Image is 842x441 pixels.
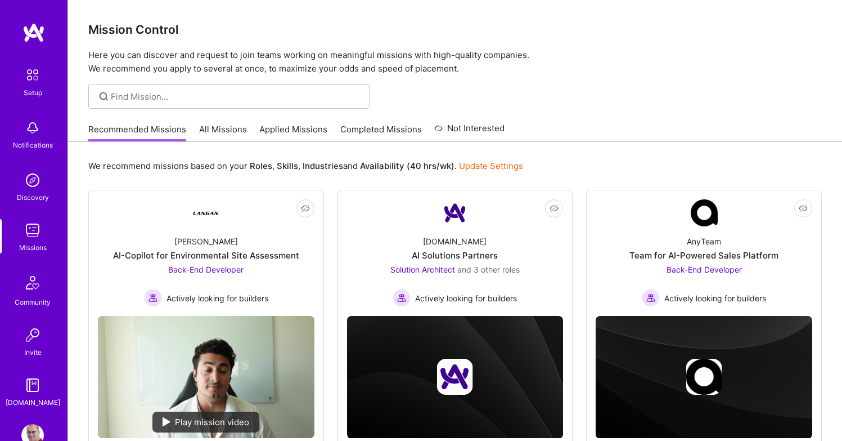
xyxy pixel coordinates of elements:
div: Notifications [13,139,53,151]
div: AnyTeam [687,235,721,247]
a: Update Settings [459,161,523,171]
img: Company Logo [192,199,219,226]
img: Company Logo [691,199,718,226]
a: Company Logo[DOMAIN_NAME]AI Solutions PartnersSolution Architect and 3 other rolesActively lookin... [347,199,564,307]
div: AI-Copilot for Environmental Site Assessment [113,250,299,261]
img: guide book [21,374,44,397]
div: Discovery [17,191,49,203]
img: discovery [21,169,44,191]
img: Community [19,269,46,296]
div: Invite [24,346,42,358]
i: icon EyeClosed [301,204,310,213]
b: Industries [303,161,343,171]
img: setup [21,63,44,87]
b: Availability (40 hrs/wk) [360,161,454,171]
img: Actively looking for builders [642,289,660,307]
img: Actively looking for builders [144,289,162,307]
img: No Mission [98,316,314,438]
div: Community [15,296,51,308]
span: Solution Architect [390,265,455,274]
a: Not Interested [434,122,505,142]
span: Back-End Developer [168,265,244,274]
div: Setup [24,87,42,99]
span: and 3 other roles [457,265,520,274]
h3: Mission Control [88,23,822,37]
input: Find Mission... [111,91,361,103]
span: Actively looking for builders [166,292,268,304]
div: Missions [19,242,47,253]
img: cover [596,316,812,438]
span: Actively looking for builders [664,292,766,304]
b: Skills [277,161,298,171]
a: Company Logo[PERSON_NAME]AI-Copilot for Environmental Site AssessmentBack-End Developer Actively ... [98,199,314,307]
i: icon EyeClosed [799,204,808,213]
div: Team for AI-Powered Sales Platform [629,250,778,261]
a: Company LogoAnyTeamTeam for AI-Powered Sales PlatformBack-End Developer Actively looking for buil... [596,199,812,307]
i: icon SearchGrey [97,90,110,103]
div: AI Solutions Partners [412,250,498,261]
img: Company logo [686,359,722,395]
a: All Missions [199,123,247,142]
span: Back-End Developer [667,265,742,274]
a: Applied Missions [259,123,327,142]
b: Roles [250,161,272,171]
img: Company Logo [442,199,469,226]
div: [DOMAIN_NAME] [6,397,60,408]
p: Here you can discover and request to join teams working on meaningful missions with high-quality ... [88,48,822,75]
img: Company logo [437,359,473,395]
p: We recommend missions based on your , , and . [88,160,523,172]
div: Play mission video [152,412,259,433]
a: Completed Missions [340,123,422,142]
img: teamwork [21,219,44,242]
img: cover [347,316,564,438]
img: play [163,417,170,426]
i: icon EyeClosed [550,204,559,213]
div: [DOMAIN_NAME] [423,235,487,247]
img: logo [22,23,45,43]
a: Recommended Missions [88,123,186,142]
div: [PERSON_NAME] [174,235,238,247]
img: Invite [21,324,44,346]
img: bell [21,117,44,139]
span: Actively looking for builders [415,292,517,304]
img: Actively looking for builders [393,289,411,307]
